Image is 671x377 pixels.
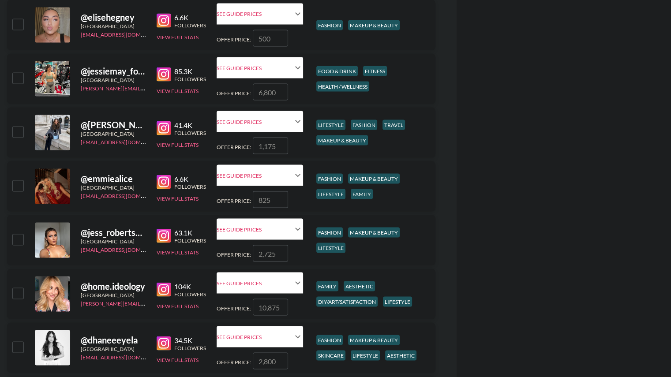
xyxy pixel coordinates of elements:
[81,291,146,298] div: [GEOGRAPHIC_DATA]
[253,299,288,315] input: 10,875
[174,75,206,82] div: Followers
[253,83,288,100] input: 6,800
[217,172,292,179] div: See Guide Prices
[344,281,375,291] div: aesthetic
[157,195,199,202] button: View Full Stats
[316,66,358,76] div: food & drink
[217,272,303,293] div: See Guide Prices
[157,282,171,296] img: Instagram
[157,356,199,363] button: View Full Stats
[351,350,380,360] div: lifestyle
[81,334,146,345] div: @ dhaneeeyela
[81,76,146,83] div: [GEOGRAPHIC_DATA]
[174,174,206,183] div: 6.6K
[217,305,251,311] span: Offer Price:
[348,335,400,345] div: makeup & beauty
[157,87,199,94] button: View Full Stats
[81,227,146,238] div: @ jess_roberts0250
[174,336,206,344] div: 34.5K
[316,335,343,345] div: fashion
[217,226,292,232] div: See Guide Prices
[81,345,146,352] div: [GEOGRAPHIC_DATA]
[81,83,211,91] a: [PERSON_NAME][EMAIL_ADDRESS][DOMAIN_NAME]
[217,333,292,340] div: See Guide Prices
[348,173,400,183] div: makeup & beauty
[217,118,292,125] div: See Guide Prices
[81,190,169,199] a: [EMAIL_ADDRESS][DOMAIN_NAME]
[253,191,288,208] input: 825
[217,164,303,186] div: See Guide Prices
[174,291,206,297] div: Followers
[81,184,146,190] div: [GEOGRAPHIC_DATA]
[157,336,171,350] img: Instagram
[174,344,206,351] div: Followers
[316,119,345,130] div: lifestyle
[174,13,206,22] div: 6.6K
[81,352,169,360] a: [EMAIL_ADDRESS][DOMAIN_NAME]
[174,67,206,75] div: 85.3K
[316,189,345,199] div: lifestyle
[81,137,169,145] a: [EMAIL_ADDRESS][DOMAIN_NAME]
[157,121,171,135] img: Instagram
[316,173,343,183] div: fashion
[81,119,146,130] div: @ [PERSON_NAME].naja
[81,22,146,29] div: [GEOGRAPHIC_DATA]
[348,227,400,237] div: makeup & beauty
[157,141,199,148] button: View Full Stats
[157,13,171,27] img: Instagram
[217,251,251,258] span: Offer Price:
[217,3,303,24] div: See Guide Prices
[217,90,251,96] span: Offer Price:
[174,22,206,28] div: Followers
[351,119,377,130] div: fashion
[157,249,199,255] button: View Full Stats
[217,197,251,204] span: Offer Price:
[157,34,199,40] button: View Full Stats
[217,218,303,239] div: See Guide Prices
[316,20,343,30] div: fashion
[81,173,146,184] div: @ emmiealice
[217,326,303,347] div: See Guide Prices
[174,228,206,237] div: 63.1K
[217,36,251,42] span: Offer Price:
[382,119,405,130] div: travel
[81,238,146,244] div: [GEOGRAPHIC_DATA]
[81,130,146,137] div: [GEOGRAPHIC_DATA]
[383,296,412,306] div: lifestyle
[253,352,288,369] input: 2,800
[174,282,206,291] div: 104K
[157,175,171,189] img: Instagram
[157,67,171,81] img: Instagram
[81,29,169,37] a: [EMAIL_ADDRESS][DOMAIN_NAME]
[385,350,416,360] div: aesthetic
[316,227,343,237] div: fashion
[81,298,211,306] a: [PERSON_NAME][EMAIL_ADDRESS][DOMAIN_NAME]
[217,57,303,78] div: See Guide Prices
[316,296,378,306] div: diy/art/satisfaction
[253,30,288,46] input: 500
[316,243,345,253] div: lifestyle
[81,65,146,76] div: @ jessiemay_foodiefitness
[157,302,199,309] button: View Full Stats
[217,111,303,132] div: See Guide Prices
[174,237,206,243] div: Followers
[81,280,146,291] div: @ home.ideology
[316,81,369,91] div: health / wellness
[316,281,338,291] div: family
[174,183,206,190] div: Followers
[217,143,251,150] span: Offer Price:
[174,120,206,129] div: 41.4K
[81,244,169,253] a: [EMAIL_ADDRESS][DOMAIN_NAME]
[253,137,288,154] input: 1,175
[316,135,368,145] div: makeup & beauty
[316,350,345,360] div: skincare
[348,20,400,30] div: makeup & beauty
[217,64,292,71] div: See Guide Prices
[157,228,171,243] img: Instagram
[351,189,373,199] div: family
[253,245,288,261] input: 2,725
[81,11,146,22] div: @ elisehegney
[217,358,251,365] span: Offer Price:
[217,280,292,286] div: See Guide Prices
[217,11,292,17] div: See Guide Prices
